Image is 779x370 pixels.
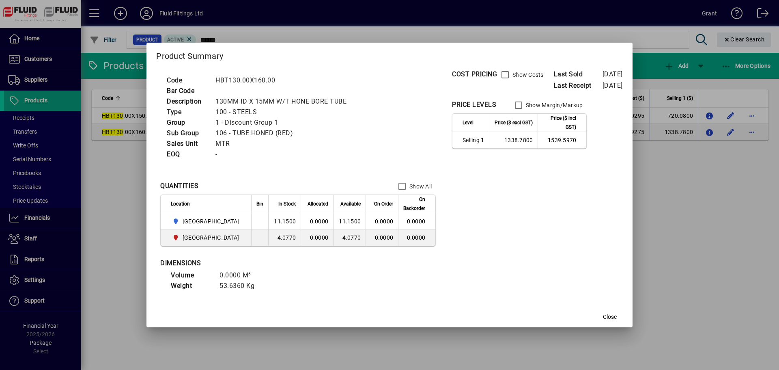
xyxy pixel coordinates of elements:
td: Sales Unit [163,138,211,149]
td: - [211,149,356,160]
td: 53.6360 Kg [215,281,264,291]
td: 100 - STEELS [211,107,356,117]
td: 4.0770 [333,229,366,246]
div: PRICE LEVELS [452,100,496,110]
td: HBT130.00X160.00 [211,75,356,86]
td: 0.0000 M³ [215,270,264,281]
span: In Stock [278,199,296,208]
button: Close [597,309,623,324]
span: CHRISTCHURCH [171,233,242,242]
label: Show Margin/Markup [524,101,583,109]
span: On Backorder [403,195,425,213]
td: 1 - Discount Group 1 [211,117,356,128]
span: Close [603,313,617,321]
span: On Order [374,199,393,208]
td: Weight [167,281,215,291]
span: AUCKLAND [171,216,242,226]
td: 0.0000 [398,213,435,229]
td: Sub Group [163,128,211,138]
span: [GEOGRAPHIC_DATA] [183,234,239,242]
span: Available [340,199,361,208]
td: Type [163,107,211,117]
td: 1338.7800 [489,132,538,148]
span: Location [171,199,190,208]
td: 1539.5970 [538,132,586,148]
div: QUANTITIES [160,181,198,191]
td: 11.1500 [268,213,301,229]
span: Price ($ incl GST) [543,114,576,132]
td: MTR [211,138,356,149]
td: Group [163,117,211,128]
td: 106 - TUBE HONED (RED) [211,128,356,138]
div: COST PRICING [452,69,497,79]
td: 11.1500 [333,213,366,229]
td: Volume [167,270,215,281]
td: 130MM ID X 15MM W/T HONE BORE TUBE [211,96,356,107]
span: Last Sold [554,69,603,79]
label: Show Costs [511,71,544,79]
td: 0.0000 [398,229,435,246]
td: 4.0770 [268,229,301,246]
td: EOQ [163,149,211,160]
td: Code [163,75,211,86]
span: 0.0000 [375,234,394,241]
label: Show All [408,182,432,190]
span: Allocated [308,199,328,208]
span: Selling 1 [463,136,484,144]
td: 0.0000 [301,213,333,229]
span: Level [463,118,473,127]
td: Description [163,96,211,107]
span: Last Receipt [554,81,603,91]
span: [DATE] [603,70,623,78]
span: Bin [256,199,263,208]
h2: Product Summary [146,43,632,66]
div: DIMENSIONS [160,258,363,268]
td: Bar Code [163,86,211,96]
span: Price ($ excl GST) [495,118,533,127]
span: [DATE] [603,82,623,89]
span: [GEOGRAPHIC_DATA] [183,217,239,225]
td: 0.0000 [301,229,333,246]
span: 0.0000 [375,218,394,225]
